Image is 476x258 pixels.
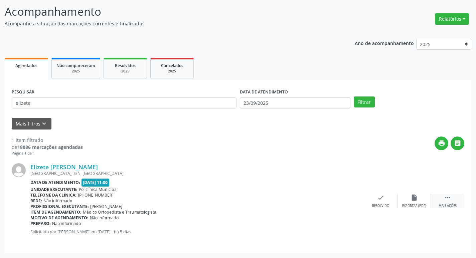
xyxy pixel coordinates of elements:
strong: 18086 marcações agendadas [17,144,83,150]
b: Rede: [30,198,42,204]
i: print [438,140,445,147]
span: Agendados [15,63,37,68]
span: Resolvidos [115,63,136,68]
p: Solicitado por [PERSON_NAME] em [DATE] - há 5 dias [30,229,364,235]
span: Não informado [52,221,81,226]
button: Filtrar [354,96,375,108]
div: Página 1 de 1 [12,151,83,156]
button:  [451,137,464,150]
div: Exportar (PDF) [402,204,426,208]
span: Policlínica Municipal [79,187,118,192]
p: Acompanhamento [5,3,331,20]
p: Acompanhe a situação das marcações correntes e finalizadas [5,20,331,27]
span: Não informado [43,198,72,204]
div: 1 item filtrado [12,137,83,144]
div: Mais ações [439,204,457,208]
div: de [12,144,83,151]
b: Motivo de agendamento: [30,215,89,221]
input: Nome, CNS [12,97,236,109]
img: img [12,163,26,177]
input: Selecione um intervalo [240,97,350,109]
button: print [435,137,448,150]
b: Item de agendamento: [30,209,82,215]
i:  [444,194,451,201]
button: Relatórios [435,13,469,25]
b: Data de atendimento: [30,180,80,185]
span: [PERSON_NAME] [90,204,122,209]
a: Elizete [PERSON_NAME] [30,163,98,171]
span: [PHONE_NUMBER] [78,192,114,198]
div: 2025 [56,69,95,74]
span: [DATE] 11:00 [82,179,110,186]
span: Não informado [90,215,119,221]
span: Cancelados [161,63,183,68]
b: Profissional executante: [30,204,89,209]
i: check [377,194,384,201]
i: keyboard_arrow_down [40,120,48,127]
b: Unidade executante: [30,187,77,192]
label: PESQUISAR [12,87,34,97]
div: [GEOGRAPHIC_DATA], S/N, [GEOGRAPHIC_DATA] [30,171,364,176]
button: Mais filtroskeyboard_arrow_down [12,118,51,130]
i: insert_drive_file [411,194,418,201]
span: Médico Ortopedista e Traumatologista [83,209,156,215]
p: Ano de acompanhamento [355,39,414,47]
div: Resolvido [372,204,389,208]
i:  [454,140,461,147]
b: Preparo: [30,221,51,226]
div: 2025 [109,69,142,74]
label: DATA DE ATENDIMENTO [240,87,288,97]
b: Telefone da clínica: [30,192,76,198]
span: Não compareceram [56,63,95,68]
div: 2025 [155,69,189,74]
